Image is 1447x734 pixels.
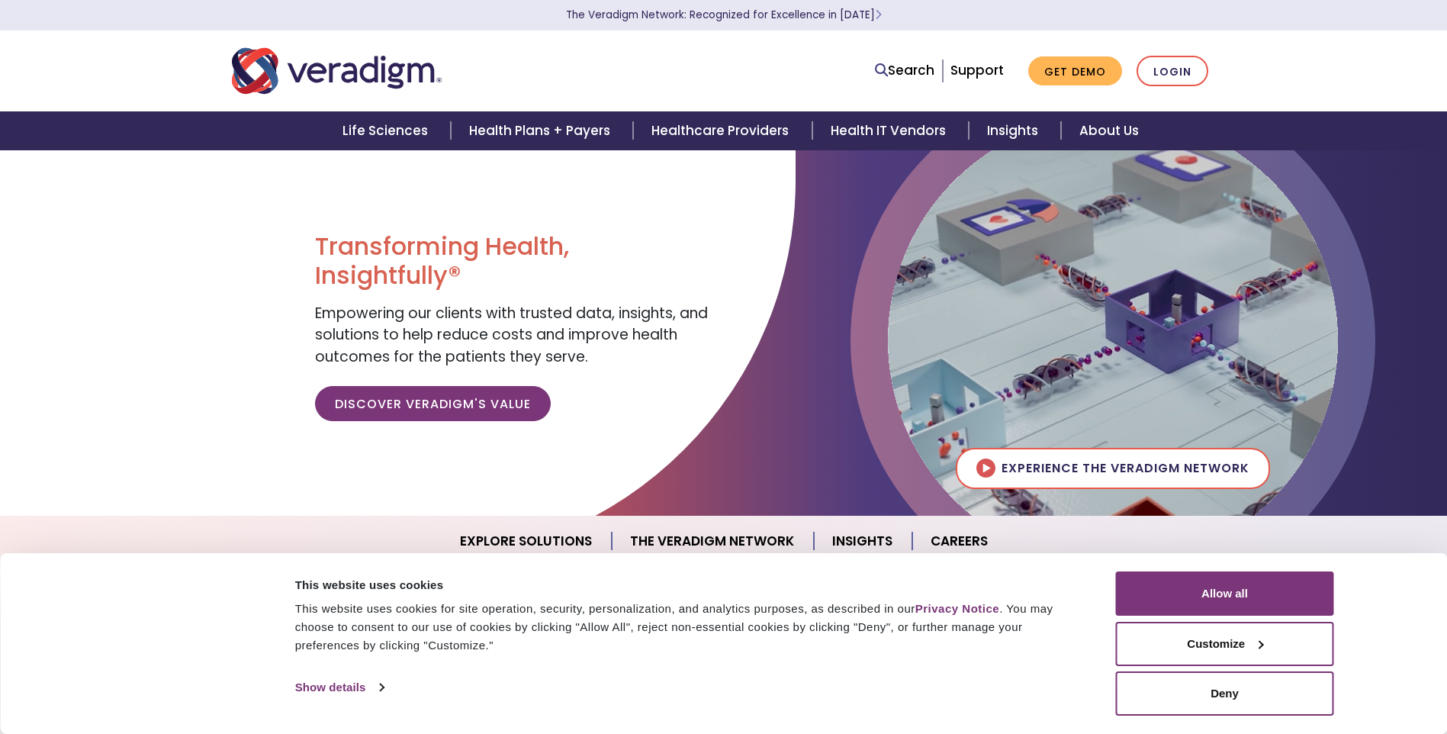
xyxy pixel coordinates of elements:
[1116,571,1334,616] button: Allow all
[295,576,1082,594] div: This website uses cookies
[814,522,912,561] a: Insights
[1061,111,1157,150] a: About Us
[1116,671,1334,716] button: Deny
[442,522,612,561] a: Explore Solutions
[612,522,814,561] a: The Veradigm Network
[1028,56,1122,86] a: Get Demo
[315,232,712,291] h1: Transforming Health, Insightfully®
[1116,622,1334,666] button: Customize
[875,60,934,81] a: Search
[633,111,812,150] a: Healthcare Providers
[875,8,882,22] span: Learn More
[232,46,442,96] img: Veradigm logo
[324,111,451,150] a: Life Sciences
[812,111,969,150] a: Health IT Vendors
[915,602,999,615] a: Privacy Notice
[969,111,1061,150] a: Insights
[912,522,1006,561] a: Careers
[566,8,882,22] a: The Veradigm Network: Recognized for Excellence in [DATE]Learn More
[1137,56,1208,87] a: Login
[315,303,708,367] span: Empowering our clients with trusted data, insights, and solutions to help reduce costs and improv...
[315,386,551,421] a: Discover Veradigm's Value
[950,61,1004,79] a: Support
[295,600,1082,655] div: This website uses cookies for site operation, security, personalization, and analytics purposes, ...
[295,676,384,699] a: Show details
[451,111,633,150] a: Health Plans + Payers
